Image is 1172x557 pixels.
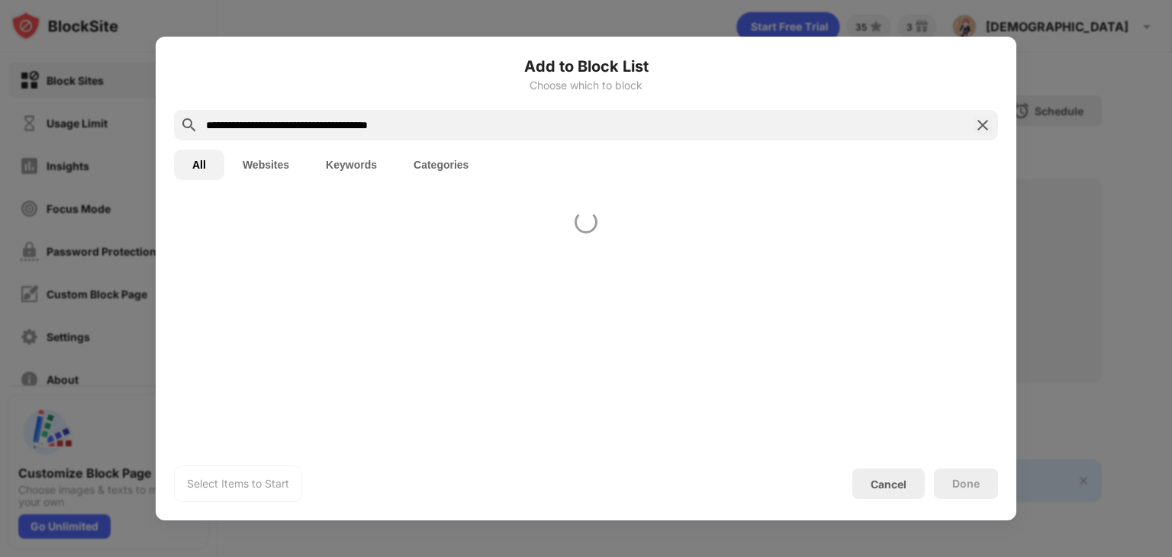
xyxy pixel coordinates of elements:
[307,150,395,180] button: Keywords
[180,116,198,134] img: search.svg
[395,150,487,180] button: Categories
[224,150,307,180] button: Websites
[871,478,906,491] div: Cancel
[952,478,980,490] div: Done
[974,116,992,134] img: search-close
[174,55,998,78] h6: Add to Block List
[174,150,224,180] button: All
[187,476,289,491] div: Select Items to Start
[174,79,998,92] div: Choose which to block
